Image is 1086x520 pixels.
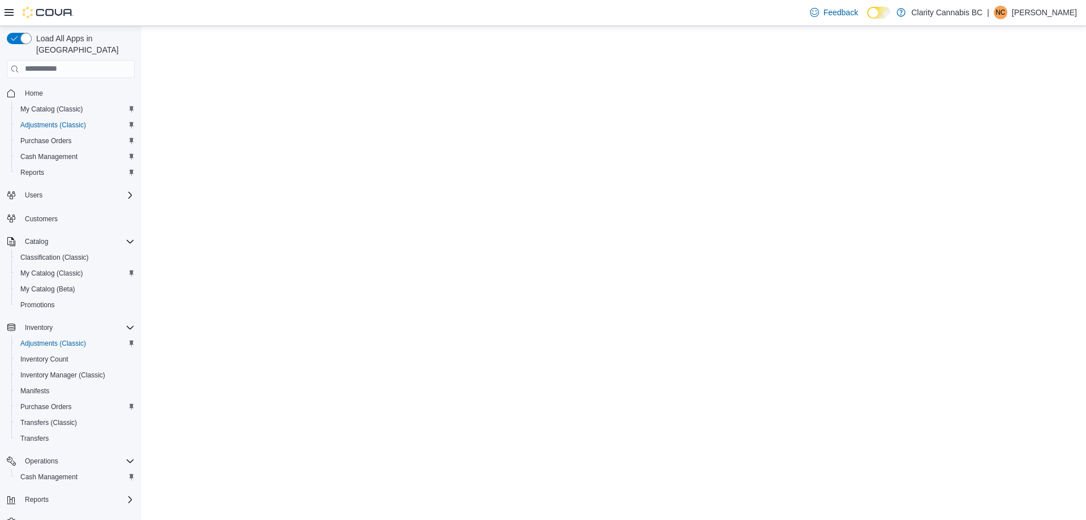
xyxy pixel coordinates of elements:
[25,495,49,504] span: Reports
[16,134,135,148] span: Purchase Orders
[20,454,135,468] span: Operations
[20,168,44,177] span: Reports
[16,118,135,132] span: Adjustments (Classic)
[987,6,989,19] p: |
[16,353,73,366] a: Inventory Count
[20,152,77,161] span: Cash Management
[1012,6,1077,19] p: [PERSON_NAME]
[25,237,48,246] span: Catalog
[11,399,139,415] button: Purchase Orders
[20,402,72,411] span: Purchase Orders
[16,134,76,148] a: Purchase Orders
[11,367,139,383] button: Inventory Manager (Classic)
[23,7,74,18] img: Cova
[20,418,77,427] span: Transfers (Classic)
[16,384,135,398] span: Manifests
[20,321,57,334] button: Inventory
[11,469,139,485] button: Cash Management
[16,432,53,445] a: Transfers
[16,150,135,164] span: Cash Management
[11,133,139,149] button: Purchase Orders
[16,166,135,179] span: Reports
[20,86,135,100] span: Home
[20,493,135,506] span: Reports
[25,457,58,466] span: Operations
[16,251,135,264] span: Classification (Classic)
[16,166,49,179] a: Reports
[16,267,135,280] span: My Catalog (Classic)
[16,353,135,366] span: Inventory Count
[16,470,135,484] span: Cash Management
[2,492,139,508] button: Reports
[20,235,135,248] span: Catalog
[16,416,81,429] a: Transfers (Classic)
[16,298,59,312] a: Promotions
[20,434,49,443] span: Transfers
[20,211,135,225] span: Customers
[20,188,47,202] button: Users
[824,7,858,18] span: Feedback
[16,337,135,350] span: Adjustments (Classic)
[20,188,135,202] span: Users
[16,298,135,312] span: Promotions
[20,472,77,482] span: Cash Management
[994,6,1007,19] div: Noah Clark-Marlow
[2,187,139,203] button: Users
[20,300,55,310] span: Promotions
[25,89,43,98] span: Home
[996,6,1005,19] span: NC
[11,265,139,281] button: My Catalog (Classic)
[16,150,82,164] a: Cash Management
[16,470,82,484] a: Cash Management
[11,281,139,297] button: My Catalog (Beta)
[2,210,139,226] button: Customers
[11,383,139,399] button: Manifests
[16,337,90,350] a: Adjustments (Classic)
[16,118,90,132] a: Adjustments (Classic)
[20,321,135,334] span: Inventory
[20,371,105,380] span: Inventory Manager (Classic)
[20,454,63,468] button: Operations
[2,85,139,101] button: Home
[16,368,135,382] span: Inventory Manager (Classic)
[20,285,75,294] span: My Catalog (Beta)
[20,269,83,278] span: My Catalog (Classic)
[16,267,88,280] a: My Catalog (Classic)
[11,351,139,367] button: Inventory Count
[11,117,139,133] button: Adjustments (Classic)
[16,282,135,296] span: My Catalog (Beta)
[2,453,139,469] button: Operations
[20,235,53,248] button: Catalog
[16,282,80,296] a: My Catalog (Beta)
[20,355,68,364] span: Inventory Count
[25,191,42,200] span: Users
[11,165,139,181] button: Reports
[911,6,982,19] p: Clarity Cannabis BC
[20,386,49,396] span: Manifests
[11,101,139,117] button: My Catalog (Classic)
[16,251,93,264] a: Classification (Classic)
[20,212,62,226] a: Customers
[32,33,135,55] span: Load All Apps in [GEOGRAPHIC_DATA]
[20,339,86,348] span: Adjustments (Classic)
[16,432,135,445] span: Transfers
[20,493,53,506] button: Reports
[11,431,139,446] button: Transfers
[25,323,53,332] span: Inventory
[20,121,86,130] span: Adjustments (Classic)
[16,368,110,382] a: Inventory Manager (Classic)
[11,149,139,165] button: Cash Management
[16,400,76,414] a: Purchase Orders
[16,400,135,414] span: Purchase Orders
[20,136,72,145] span: Purchase Orders
[805,1,863,24] a: Feedback
[11,250,139,265] button: Classification (Classic)
[16,102,135,116] span: My Catalog (Classic)
[2,320,139,336] button: Inventory
[11,297,139,313] button: Promotions
[20,253,89,262] span: Classification (Classic)
[16,384,54,398] a: Manifests
[867,7,891,19] input: Dark Mode
[16,416,135,429] span: Transfers (Classic)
